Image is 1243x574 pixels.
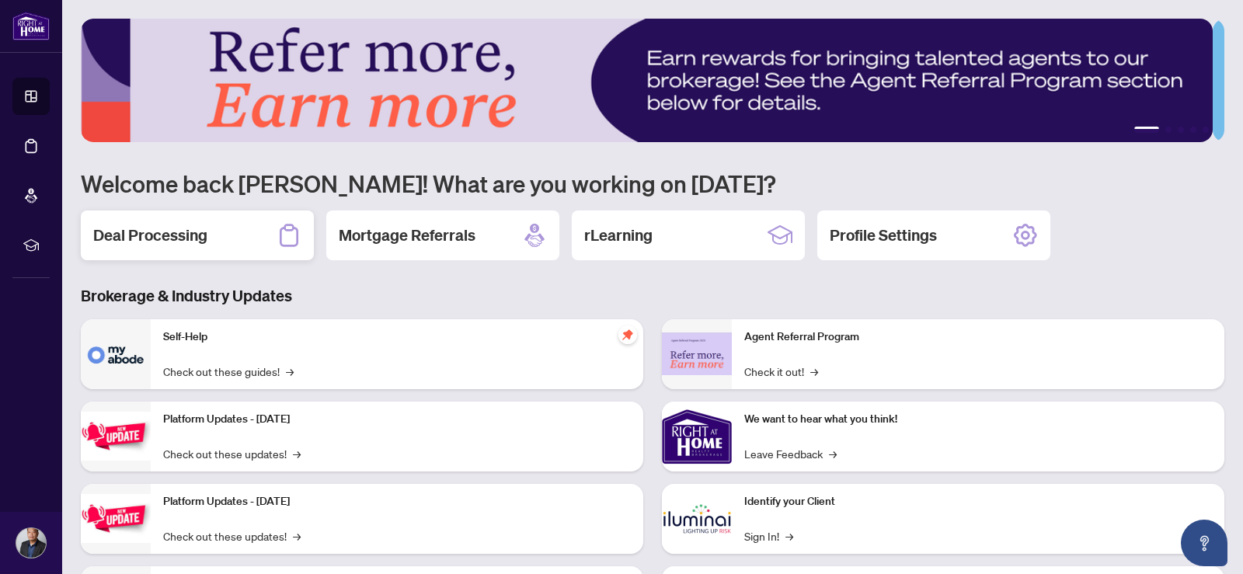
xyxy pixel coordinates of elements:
p: Agent Referral Program [744,329,1212,346]
img: Profile Icon [16,528,46,558]
img: Agent Referral Program [662,332,732,375]
button: Open asap [1181,520,1227,566]
span: pushpin [618,325,637,344]
img: Platform Updates - July 21, 2025 [81,412,151,461]
h2: rLearning [584,224,653,246]
img: Self-Help [81,319,151,389]
a: Check out these updates!→ [163,445,301,462]
img: Slide 0 [81,19,1213,142]
img: Identify your Client [662,484,732,554]
a: Sign In!→ [744,527,793,544]
p: We want to hear what you think! [744,411,1212,428]
p: Platform Updates - [DATE] [163,411,631,428]
span: → [293,527,301,544]
span: → [829,445,837,462]
h2: Deal Processing [93,224,207,246]
p: Identify your Client [744,493,1212,510]
span: → [293,445,301,462]
span: → [810,363,818,380]
a: Check out these updates!→ [163,527,301,544]
span: → [286,363,294,380]
button: 4 [1190,127,1196,133]
img: We want to hear what you think! [662,402,732,471]
button: 5 [1203,127,1209,133]
img: logo [12,12,50,40]
p: Self-Help [163,329,631,346]
h1: Welcome back [PERSON_NAME]! What are you working on [DATE]? [81,169,1224,198]
button: 2 [1165,127,1172,133]
h3: Brokerage & Industry Updates [81,285,1224,307]
p: Platform Updates - [DATE] [163,493,631,510]
span: → [785,527,793,544]
h2: Mortgage Referrals [339,224,475,246]
a: Check it out!→ [744,363,818,380]
button: 3 [1178,127,1184,133]
h2: Profile Settings [830,224,937,246]
img: Platform Updates - July 8, 2025 [81,494,151,543]
button: 1 [1134,127,1159,133]
a: Leave Feedback→ [744,445,837,462]
a: Check out these guides!→ [163,363,294,380]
